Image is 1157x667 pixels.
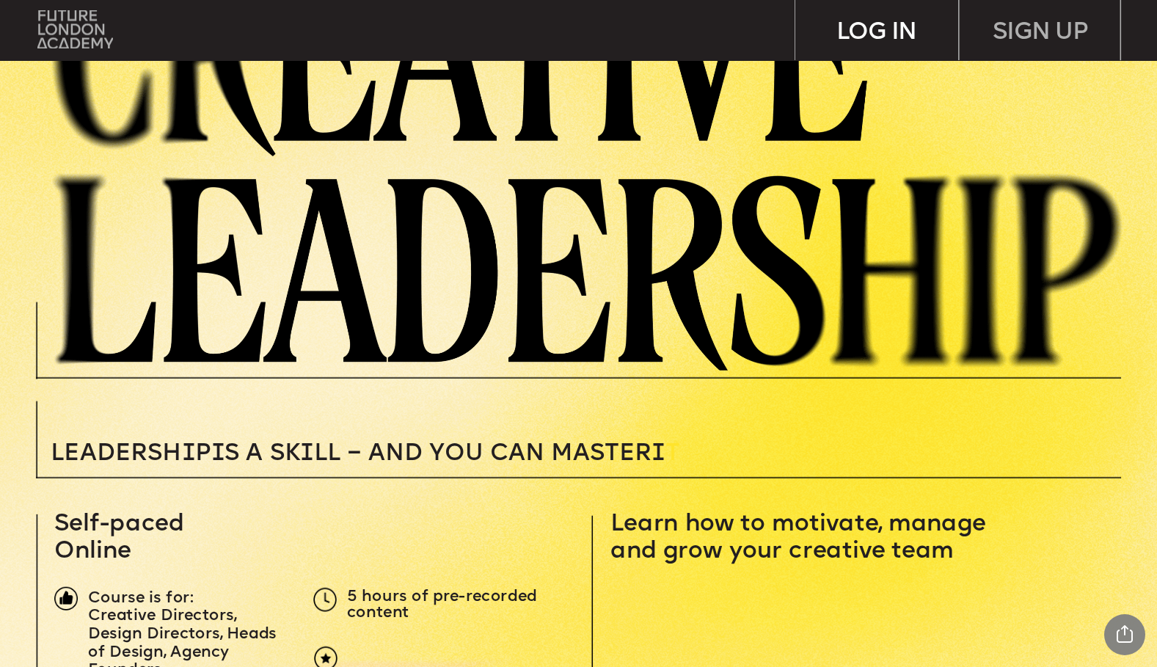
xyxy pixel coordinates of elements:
span: Course is for: [88,591,193,606]
img: upload-bfdffa89-fac7-4f57-a443-c7c39906ba42.png [37,10,113,48]
img: image-1fa7eedb-a71f-428c-a033-33de134354ef.png [54,587,78,610]
span: i [211,442,225,465]
span: i [182,442,195,465]
span: Online [54,539,131,563]
p: T [51,442,864,465]
span: 5 hours of pre-recorded content [347,590,541,621]
img: upload-5dcb7aea-3d7f-4093-a867-f0427182171d.png [313,588,337,611]
span: Learn how to motivate, manage and grow your creative team [610,512,993,563]
span: Leadersh p s a sk ll – and you can MASTER [51,442,665,465]
span: Self-paced [54,512,184,536]
div: Share [1104,614,1145,655]
span: i [652,442,665,465]
span: i [301,442,314,465]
